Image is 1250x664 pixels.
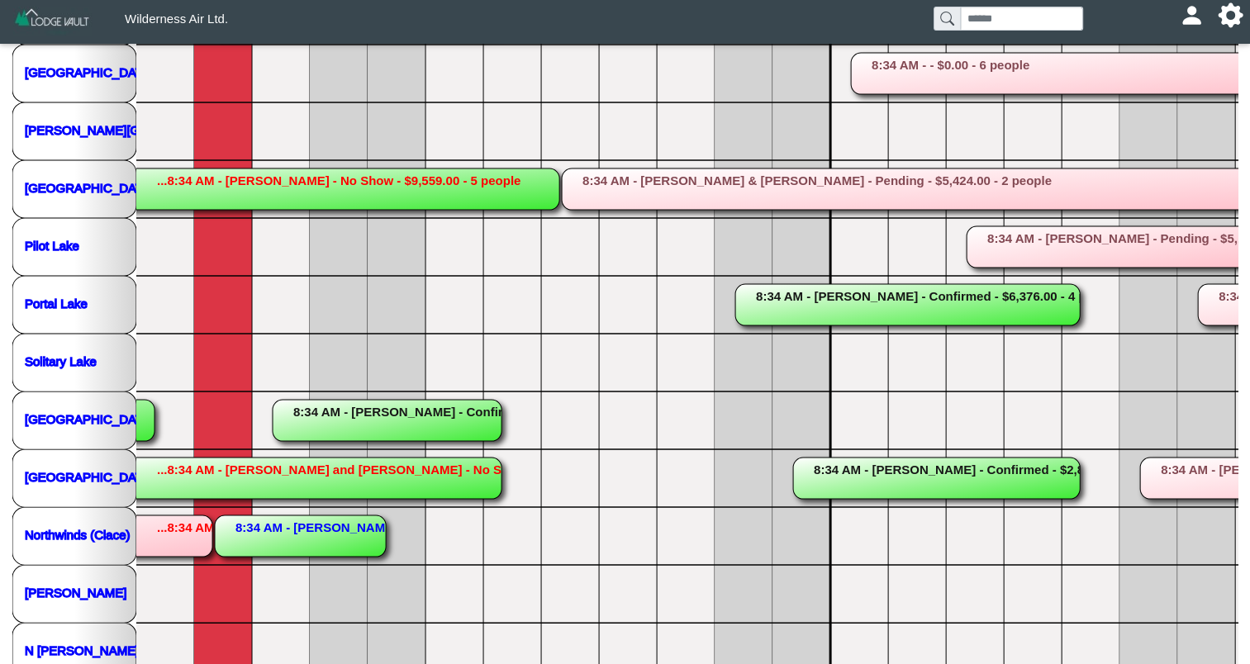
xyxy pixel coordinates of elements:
[25,469,154,483] a: [GEOGRAPHIC_DATA]
[1224,9,1237,21] svg: gear fill
[25,180,154,194] a: [GEOGRAPHIC_DATA]
[25,527,131,541] a: Northwinds (Clace)
[25,411,154,425] a: [GEOGRAPHIC_DATA]
[25,122,256,136] a: [PERSON_NAME][GEOGRAPHIC_DATA]
[940,12,953,25] svg: search
[25,238,79,252] a: Pilot Lake
[13,7,92,36] img: Z
[1186,9,1198,21] svg: person fill
[25,64,154,78] a: [GEOGRAPHIC_DATA]
[25,643,217,657] a: N [PERSON_NAME] (hunting only)
[25,585,126,599] a: [PERSON_NAME]
[25,353,97,368] a: Solitary Lake
[25,296,88,310] a: Portal Lake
